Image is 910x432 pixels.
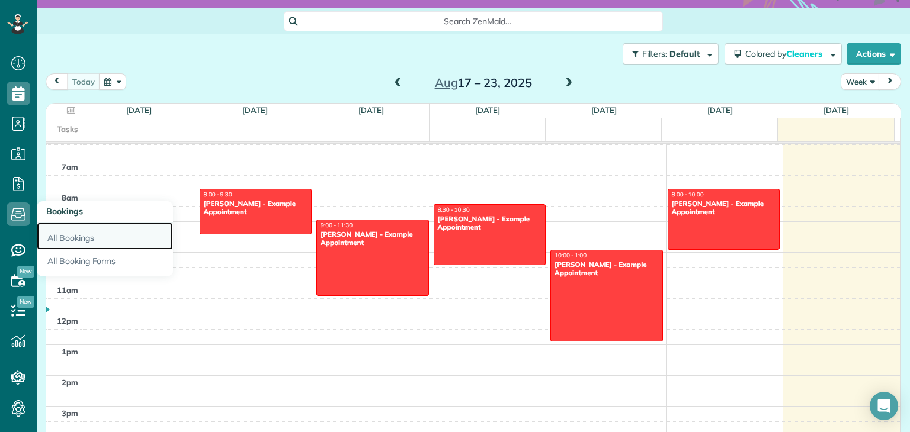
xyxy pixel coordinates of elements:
div: [PERSON_NAME] - Example Appointment [554,260,659,278]
span: 1pm [62,347,78,356]
div: [PERSON_NAME] - Example Appointment [671,199,777,217]
span: 12pm [57,316,78,325]
div: Open Intercom Messenger [870,392,898,420]
span: 10:00 - 1:00 [555,252,587,259]
span: Aug [435,75,458,90]
button: Actions [847,43,901,65]
a: Filters: Default [617,43,719,65]
a: [DATE] [475,105,501,115]
span: Tasks [57,124,78,134]
span: 9:00 - 11:30 [321,221,353,229]
button: prev [46,73,68,89]
span: Colored by [745,49,826,59]
span: New [17,296,34,308]
div: [PERSON_NAME] - Example Appointment [437,215,543,232]
span: 3pm [62,408,78,418]
button: Filters: Default [623,43,719,65]
button: Colored byCleaners [725,43,842,65]
a: All Bookings [37,223,173,250]
div: [PERSON_NAME] - Example Appointment [203,199,309,217]
a: [DATE] [707,105,733,115]
span: Bookings [46,206,83,217]
a: [DATE] [126,105,152,115]
span: Cleaners [786,49,824,59]
a: [DATE] [242,105,268,115]
button: today [67,73,100,89]
span: Default [669,49,701,59]
span: 8:30 - 10:30 [438,206,470,214]
button: next [879,73,901,89]
div: [PERSON_NAME] - Example Appointment [320,230,425,247]
a: [DATE] [358,105,384,115]
span: 8am [62,193,78,202]
a: [DATE] [824,105,849,115]
span: Filters: [642,49,667,59]
a: [DATE] [591,105,617,115]
span: New [17,266,34,278]
span: 7am [62,162,78,172]
span: 2pm [62,378,78,387]
button: Week [841,73,880,89]
a: All Booking Forms [37,250,173,277]
span: 8:00 - 9:30 [204,191,232,198]
span: 11am [57,285,78,295]
span: 8:00 - 10:00 [672,191,704,198]
h2: 17 – 23, 2025 [409,76,557,89]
